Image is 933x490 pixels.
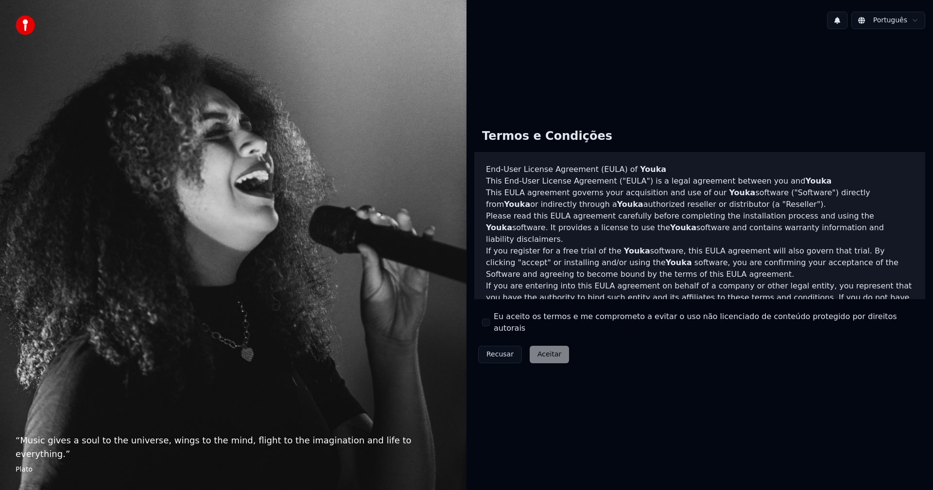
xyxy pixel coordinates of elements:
[486,280,914,327] p: If you are entering into this EULA agreement on behalf of a company or other legal entity, you re...
[640,165,666,174] span: Youka
[486,223,512,232] span: Youka
[16,434,451,461] p: “ Music gives a soul to the universe, wings to the mind, flight to the imagination and life to ev...
[670,223,696,232] span: Youka
[486,187,914,210] p: This EULA agreement governs your acquisition and use of our software ("Software") directly from o...
[474,121,620,152] div: Termos e Condições
[486,164,914,175] h3: End-User License Agreement (EULA) of
[16,16,35,35] img: youka
[729,188,755,197] span: Youka
[805,176,831,186] span: Youka
[666,258,692,267] span: Youka
[494,311,917,334] label: Eu aceito os termos e me comprometo a evitar o uso não licenciado de conteúdo protegido por direi...
[504,200,530,209] span: Youka
[486,175,914,187] p: This End-User License Agreement ("EULA") is a legal agreement between you and
[486,245,914,280] p: If you register for a free trial of the software, this EULA agreement will also govern that trial...
[16,465,451,474] footer: Plato
[624,246,650,255] span: Youka
[486,210,914,245] p: Please read this EULA agreement carefully before completing the installation process and using th...
[478,346,522,363] button: Recusar
[617,200,643,209] span: Youka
